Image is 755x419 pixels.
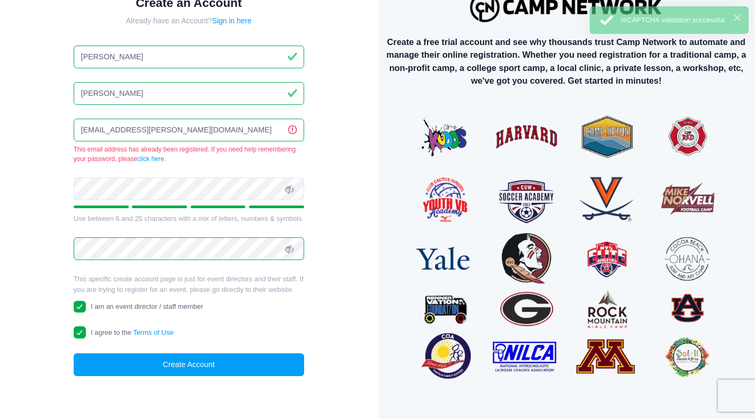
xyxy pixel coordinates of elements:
span: This email address has already been registered. If you need help remembering your password, please . [74,145,304,164]
p: Create a free trial account and see why thousands trust Camp Network to automate and manage their... [386,35,747,87]
div: reCAPTCHA validation successful. [621,15,740,25]
input: Email [74,119,304,141]
button: × [734,15,740,21]
span: I agree to the [91,328,173,336]
input: First Name [74,46,304,68]
input: Last Name [74,82,304,105]
div: Already have an Account? [74,15,304,26]
a: Terms of Use [133,328,174,336]
a: Sign in here [212,16,252,25]
input: I agree to theTerms of Use [74,326,86,338]
p: This specific create account page is just for event directors and their staff. If you are trying ... [74,274,304,295]
input: I am an event director / staff member [74,301,86,313]
span: I am an event director / staff member [91,302,203,310]
button: Create Account [74,353,304,376]
div: Use between 6 and 25 characters with a mix of letters, numbers & symbols. [74,213,304,224]
a: click here [137,155,164,163]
